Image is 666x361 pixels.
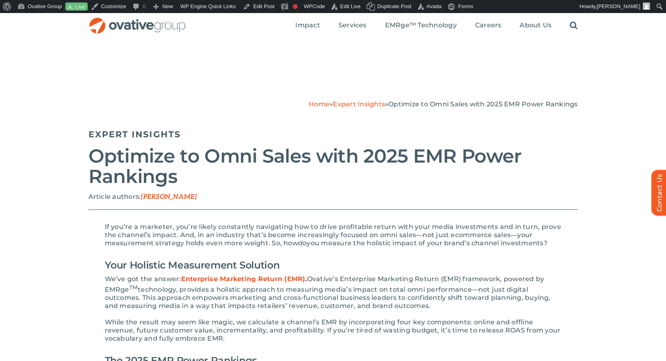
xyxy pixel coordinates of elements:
span: Impact [295,21,320,29]
p: Article authors: [89,193,578,201]
a: Careers [475,21,502,30]
sup: TM [129,284,138,291]
a: Expert Insights [89,129,181,139]
p: We’ve got the answer: Ovative’s Enterprise Marketing Return (EMR) framework, powered by EMRge tec... [105,275,562,310]
a: Expert Insights [333,100,385,108]
a: Live [65,2,88,11]
p: If you’re a marketer, you’re likely constantly navigating how to drive profitable return with you... [105,223,562,247]
a: Services [339,21,367,30]
a: OG_Full_horizontal_RGB [89,17,186,24]
span: » » [309,100,577,108]
span: Services [339,21,367,29]
a: Impact [295,21,320,30]
a: Search [570,21,577,30]
div: Focus keyphrase not set [293,4,298,9]
strong: . [181,275,307,283]
a: EMRge™ Technology [385,21,457,30]
nav: Menu [295,13,577,39]
span: Optimize to Omni Sales with 2025 EMR Power Rankings [388,100,577,108]
span: EMRge™ Technology [385,21,457,29]
em: do [298,239,307,247]
span: [PERSON_NAME] [141,193,197,201]
span: Careers [475,21,502,29]
h2: Optimize to Omni Sales with 2025 EMR Power Rankings [89,146,578,187]
a: Enterprise Marketing Return (EMR) [181,275,305,283]
p: While the result may seem like magic, we calculate a channel’s EMR by incorporating four key comp... [105,318,562,343]
a: Home [309,100,330,108]
h2: Your Holistic Measurement Solution [105,255,562,275]
span: [PERSON_NAME] [597,3,640,9]
span: About Us [520,21,551,29]
a: About Us [520,21,551,30]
